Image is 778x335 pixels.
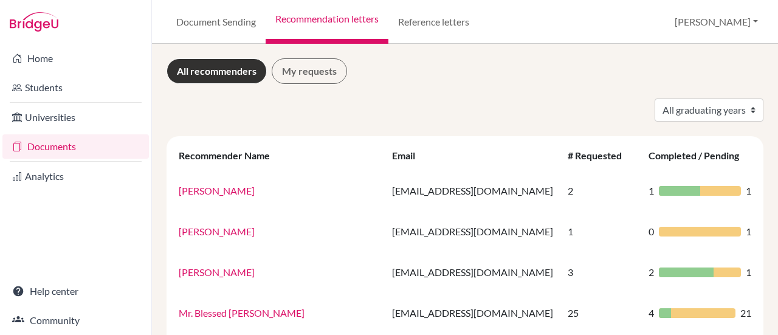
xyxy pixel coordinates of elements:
[2,105,149,130] a: Universities
[740,306,751,320] span: 21
[2,46,149,71] a: Home
[649,184,654,198] span: 1
[167,58,267,84] a: All recommenders
[560,292,641,333] td: 25
[179,307,305,319] a: Mr. Blessed [PERSON_NAME]
[560,252,641,292] td: 3
[385,170,560,211] td: [EMAIL_ADDRESS][DOMAIN_NAME]
[10,12,58,32] img: Bridge-U
[2,75,149,100] a: Students
[179,226,255,237] a: [PERSON_NAME]
[2,279,149,303] a: Help center
[649,306,654,320] span: 4
[669,10,763,33] button: [PERSON_NAME]
[568,150,634,161] div: # Requested
[746,224,751,239] span: 1
[392,150,427,161] div: Email
[649,265,654,280] span: 2
[2,308,149,333] a: Community
[2,164,149,188] a: Analytics
[560,211,641,252] td: 1
[179,185,255,196] a: [PERSON_NAME]
[385,252,560,292] td: [EMAIL_ADDRESS][DOMAIN_NAME]
[385,211,560,252] td: [EMAIL_ADDRESS][DOMAIN_NAME]
[746,184,751,198] span: 1
[560,170,641,211] td: 2
[179,150,282,161] div: Recommender Name
[179,266,255,278] a: [PERSON_NAME]
[385,292,560,333] td: [EMAIL_ADDRESS][DOMAIN_NAME]
[649,150,751,161] div: Completed / Pending
[2,134,149,159] a: Documents
[746,265,751,280] span: 1
[649,224,654,239] span: 0
[272,58,347,84] a: My requests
